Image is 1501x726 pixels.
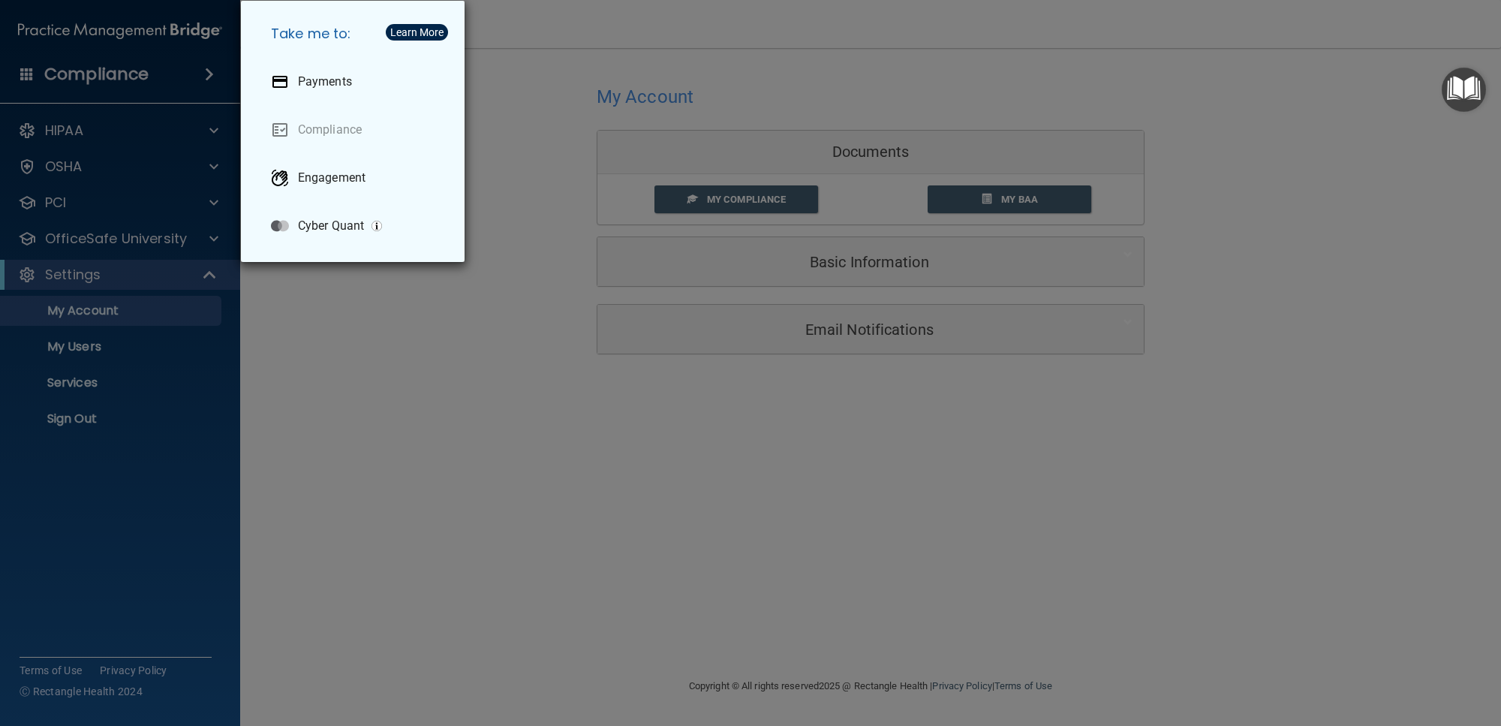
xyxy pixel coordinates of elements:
[259,109,453,151] a: Compliance
[259,157,453,199] a: Engagement
[259,13,453,55] h5: Take me to:
[1242,620,1483,679] iframe: Drift Widget Chat Controller
[259,61,453,103] a: Payments
[386,24,448,41] button: Learn More
[259,205,453,247] a: Cyber Quant
[298,170,365,185] p: Engagement
[298,218,364,233] p: Cyber Quant
[298,74,352,89] p: Payments
[390,27,444,38] div: Learn More
[1442,68,1486,112] button: Open Resource Center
